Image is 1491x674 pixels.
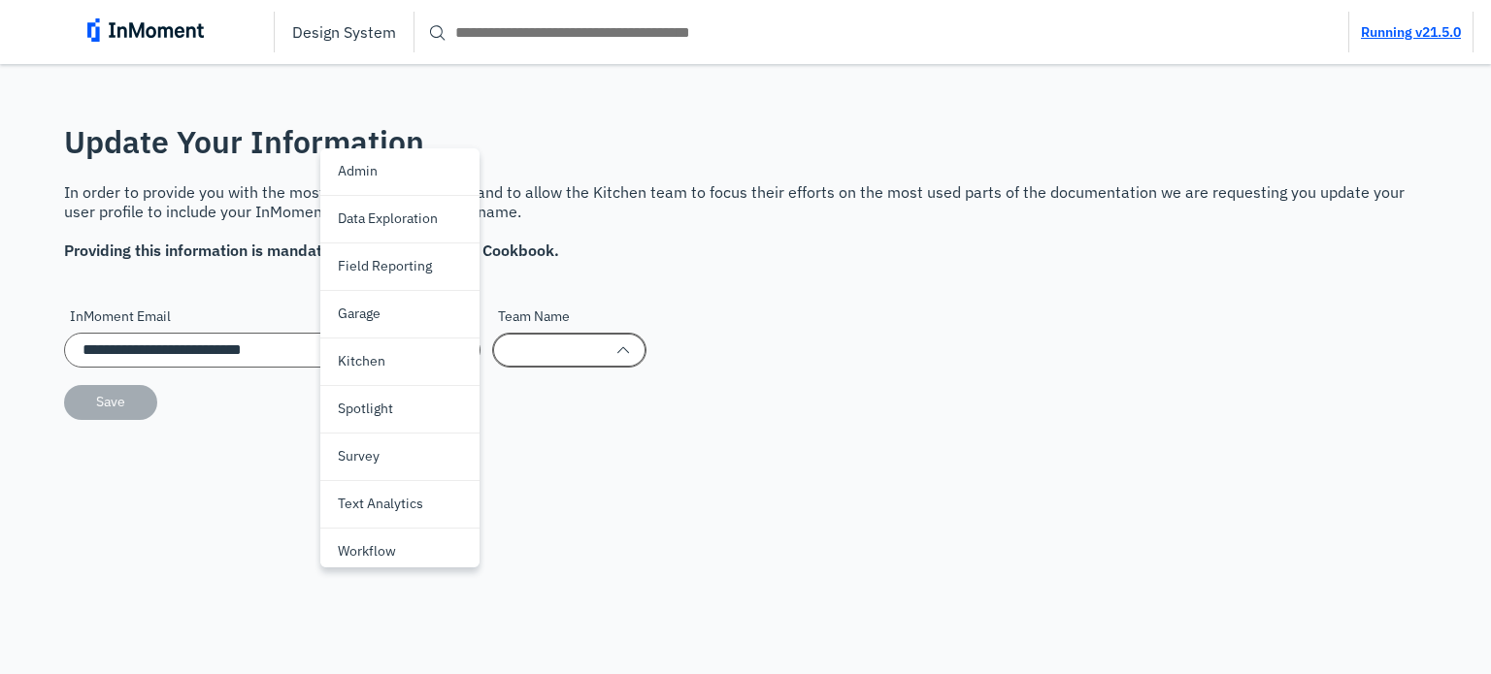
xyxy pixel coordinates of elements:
p: Garage [338,304,381,324]
p: Spotlight [338,399,393,419]
p: Kitchen [338,351,385,371]
p: Admin [338,161,378,181]
p: Workflow [338,541,396,562]
p: Text Analytics [338,494,423,514]
p: Data Exploration [338,209,438,229]
p: Survey [338,446,380,466]
p: Field Reporting [338,256,432,276]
